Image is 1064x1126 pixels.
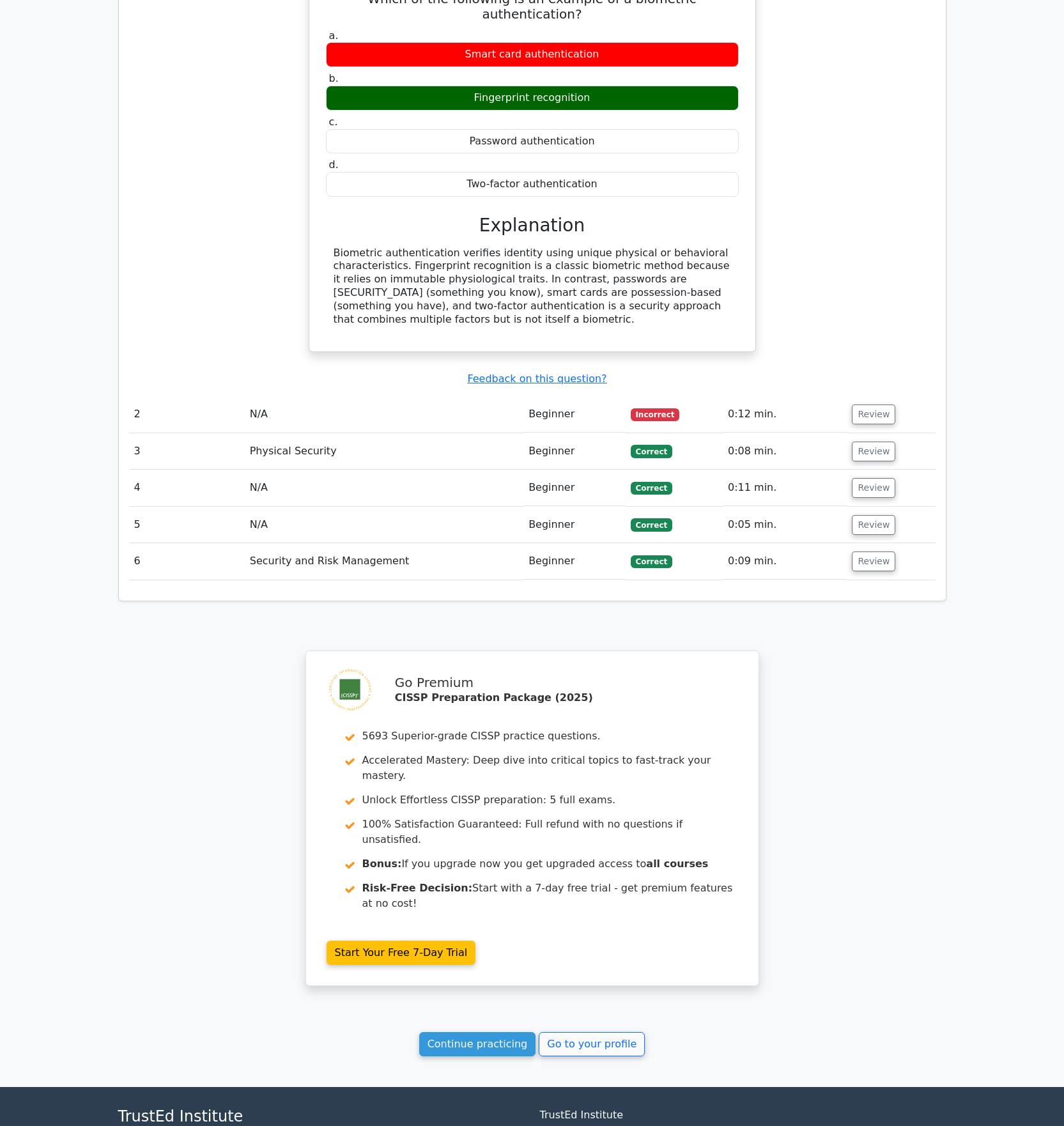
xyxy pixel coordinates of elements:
[329,29,339,42] span: a.
[329,116,338,128] span: c.
[523,433,625,470] td: Beginner
[129,396,245,433] td: 2
[723,507,847,543] td: 0:05 min.
[326,42,739,67] div: Smart card authentication
[723,433,847,470] td: 0:08 min.
[539,1032,645,1056] a: Go to your profile
[419,1032,536,1056] a: Continue practicing
[852,405,895,424] button: Review
[631,555,672,568] span: Correct
[329,72,339,84] span: b.
[852,442,895,461] button: Review
[327,941,476,965] a: Start Your Free 7-Day Trial
[326,172,739,197] div: Two-factor authentication
[723,396,847,433] td: 0:12 min.
[245,470,523,506] td: N/A
[523,543,625,580] td: Beginner
[118,1107,525,1126] h4: TrustEd Institute
[523,396,625,433] td: Beginner
[523,470,625,506] td: Beginner
[523,507,625,543] td: Beginner
[631,445,672,458] span: Correct
[334,215,731,236] h3: Explanation
[467,373,606,385] a: Feedback on this question?
[852,515,895,535] button: Review
[631,518,672,531] span: Correct
[723,543,847,580] td: 0:09 min.
[326,86,739,111] div: Fingerprint recognition
[631,482,672,495] span: Correct
[245,507,523,543] td: N/A
[631,408,680,421] span: Incorrect
[326,129,739,154] div: Password authentication
[245,396,523,433] td: N/A
[329,158,339,171] span: d.
[852,478,895,498] button: Review
[245,433,523,470] td: Physical Security
[129,433,245,470] td: 3
[852,551,895,571] button: Review
[129,507,245,543] td: 5
[129,543,245,580] td: 6
[723,470,847,506] td: 0:11 min.
[245,543,523,580] td: Security and Risk Management
[129,470,245,506] td: 4
[334,247,731,327] div: Biometric authentication verifies identity using unique physical or behavioral characteristics. F...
